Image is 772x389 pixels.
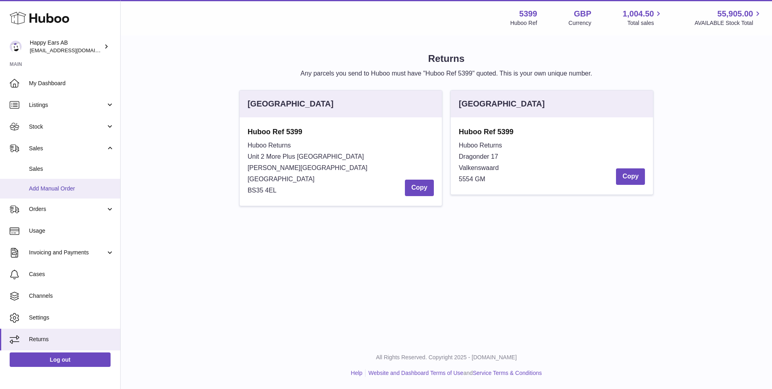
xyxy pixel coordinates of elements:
span: Returns [29,336,114,343]
span: BS35 4EL [248,187,277,194]
span: Listings [29,101,106,109]
span: Huboo Returns [248,142,291,149]
span: 55,905.00 [717,8,753,19]
button: Copy [405,180,434,196]
span: My Dashboard [29,80,114,87]
div: [GEOGRAPHIC_DATA] [459,98,545,109]
div: Currency [569,19,591,27]
span: Huboo Returns [459,142,502,149]
strong: Huboo Ref 5399 [248,127,434,137]
a: 55,905.00 AVAILABLE Stock Total [694,8,762,27]
span: Unit 2 More Plus [GEOGRAPHIC_DATA] [248,153,364,160]
div: Happy Ears AB [30,39,102,54]
img: 3pl@happyearsearplugs.com [10,41,22,53]
span: Usage [29,227,114,235]
div: [GEOGRAPHIC_DATA] [248,98,334,109]
span: Settings [29,314,114,321]
h1: Returns [133,52,759,65]
a: Website and Dashboard Terms of Use [368,370,463,376]
strong: 5399 [519,8,537,19]
span: Sales [29,165,114,173]
a: Help [351,370,363,376]
button: Copy [616,168,645,185]
span: Invoicing and Payments [29,249,106,256]
span: Channels [29,292,114,300]
strong: Huboo Ref 5399 [459,127,645,137]
span: Valkenswaard [459,164,499,171]
p: All Rights Reserved. Copyright 2025 - [DOMAIN_NAME] [127,354,766,361]
span: Dragonder 17 [459,153,498,160]
li: and [365,369,542,377]
span: Orders [29,205,106,213]
span: Add Manual Order [29,185,114,192]
a: Service Terms & Conditions [473,370,542,376]
span: Stock [29,123,106,131]
span: 5554 GM [459,176,485,182]
span: Cases [29,270,114,278]
strong: GBP [574,8,591,19]
span: [GEOGRAPHIC_DATA] [248,176,315,182]
a: Log out [10,352,111,367]
p: Any parcels you send to Huboo must have "Huboo Ref 5399" quoted. This is your own unique number. [133,69,759,78]
span: 1,004.50 [623,8,654,19]
a: 1,004.50 Total sales [623,8,663,27]
div: Huboo Ref [510,19,537,27]
span: Sales [29,145,106,152]
span: Total sales [627,19,663,27]
span: [EMAIL_ADDRESS][DOMAIN_NAME] [30,47,118,53]
span: [PERSON_NAME][GEOGRAPHIC_DATA] [248,164,368,171]
span: AVAILABLE Stock Total [694,19,762,27]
